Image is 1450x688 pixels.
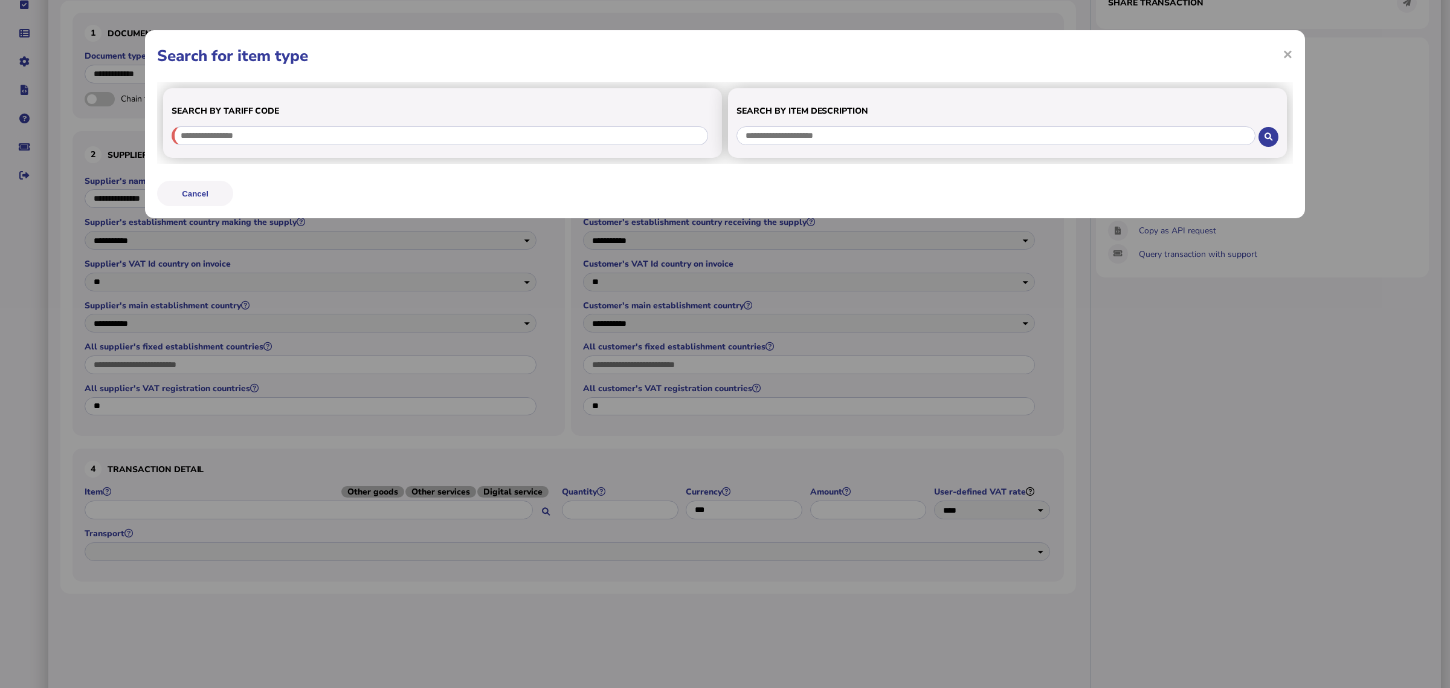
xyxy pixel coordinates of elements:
[157,45,1293,67] h1: Search for item type
[172,105,714,117] h3: Search by tariff code
[157,181,233,206] button: Cancel
[736,105,1278,117] h3: Search by item description
[1258,127,1278,147] button: Search item code by description
[1283,42,1293,65] span: ×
